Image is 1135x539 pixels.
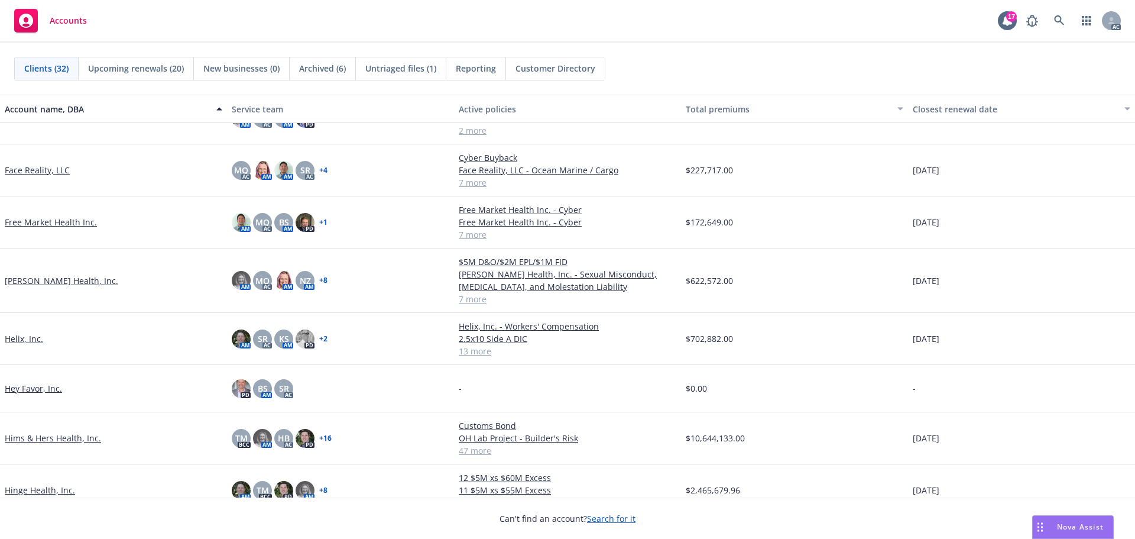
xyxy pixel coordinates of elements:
div: Account name, DBA [5,103,209,115]
span: [DATE] [913,432,939,444]
span: Upcoming renewals (20) [88,62,184,75]
span: SR [258,333,268,345]
span: MQ [255,275,270,287]
button: Closest renewal date [908,95,1135,123]
span: $622,572.00 [686,275,733,287]
a: 56 more [459,496,676,509]
span: [DATE] [913,484,939,496]
span: Customer Directory [515,62,595,75]
a: 7 more [459,293,676,305]
img: photo [232,330,251,348]
img: photo [232,271,251,290]
a: $5M D&O/$2M EPL/$1M FID [459,256,676,268]
span: $2,465,679.96 [686,484,740,496]
span: Can't find an account? [500,512,635,525]
span: Untriaged files (1) [365,62,436,75]
span: [DATE] [913,333,939,345]
div: Service team [232,103,449,115]
div: Closest renewal date [913,103,1117,115]
a: + 16 [319,435,332,442]
span: BS [258,382,268,395]
span: - [459,382,462,395]
a: OH Lab Project - Builder's Risk [459,432,676,444]
button: Nova Assist [1032,515,1114,539]
a: + 8 [319,277,327,284]
a: Hey Favor, Inc. [5,382,62,395]
a: Free Market Health Inc. - Cyber [459,216,676,228]
span: [DATE] [913,216,939,228]
a: Cyber Buyback [459,151,676,164]
span: TM [235,432,248,444]
img: photo [296,213,314,232]
img: photo [296,481,314,500]
span: Clients (32) [24,62,69,75]
a: Helix, Inc. - Workers' Compensation [459,320,676,333]
a: + 1 [319,219,327,226]
span: SR [300,164,310,176]
span: Accounts [50,16,87,25]
span: SR [279,382,289,395]
span: [DATE] [913,275,939,287]
img: photo [296,330,314,348]
a: [PERSON_NAME] Health, Inc. [5,275,118,287]
span: HB [278,432,290,444]
span: $227,717.00 [686,164,733,176]
span: $0.00 [686,382,707,395]
span: Reporting [456,62,496,75]
span: Nova Assist [1057,522,1104,532]
a: Face Reality, LLC - Ocean Marine / Cargo [459,164,676,176]
img: photo [253,161,272,180]
div: Active policies [459,103,676,115]
a: [PERSON_NAME] Health, Inc. - Sexual Misconduct, [MEDICAL_DATA], and Molestation Liability [459,268,676,293]
button: Active policies [454,95,681,123]
span: $172,649.00 [686,216,733,228]
img: photo [296,429,314,448]
a: Switch app [1075,9,1098,33]
span: MQ [255,216,270,228]
a: 13 more [459,345,676,357]
span: BS [279,216,289,228]
img: photo [274,271,293,290]
span: NZ [300,275,311,287]
span: - [913,382,916,395]
a: Search [1048,9,1071,33]
span: KS [279,333,289,345]
span: Archived (6) [299,62,346,75]
a: Search for it [587,513,635,524]
a: Free Market Health Inc. [5,216,97,228]
span: [DATE] [913,164,939,176]
a: Report a Bug [1020,9,1044,33]
a: + 4 [319,167,327,174]
span: New businesses (0) [203,62,280,75]
span: MQ [234,164,248,176]
a: + 8 [319,487,327,494]
span: TM [257,484,269,496]
img: photo [232,481,251,500]
img: photo [232,379,251,398]
div: 17 [1006,11,1017,22]
a: 7 more [459,176,676,189]
a: 7 more [459,228,676,241]
img: photo [274,161,293,180]
a: Hims & Hers Health, Inc. [5,432,101,444]
img: photo [232,213,251,232]
a: 2.5x10 Side A DIC [459,333,676,345]
a: Face Reality, LLC [5,164,70,176]
a: Free Market Health Inc. - Cyber [459,204,676,216]
a: 2 more [459,124,676,137]
a: 12 $5M xs $60M Excess [459,472,676,484]
img: photo [253,429,272,448]
a: Accounts [9,4,92,37]
a: + 2 [319,335,327,343]
button: Total premiums [681,95,908,123]
div: Drag to move [1033,516,1048,538]
a: Customs Bond [459,419,676,432]
a: 11 $5M xs $55M Excess [459,484,676,496]
button: Service team [227,95,454,123]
